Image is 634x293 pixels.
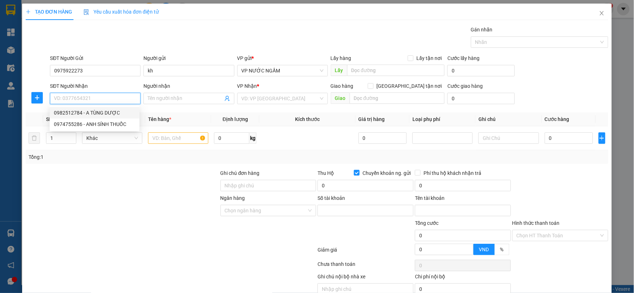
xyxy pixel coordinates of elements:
span: Tên hàng [148,116,171,122]
span: Giao hàng [331,83,354,89]
input: Ghi chú đơn hàng [220,180,316,191]
span: Giao [331,92,350,104]
button: plus [599,132,605,144]
span: SL [46,116,52,122]
label: Số tài khoản [318,195,345,201]
div: SĐT Người Gửi [50,54,141,62]
input: VD: Bàn, Ghế [148,132,208,144]
span: user-add [224,96,230,101]
div: 0982512784 - A TÙNG DƯỢC [50,107,140,118]
span: Thu Hộ [318,170,334,176]
div: 0974755286 - ANH SÍNH THUỐC [54,120,135,128]
div: Người nhận [143,82,234,90]
span: VND [479,247,489,252]
div: Người gửi [143,54,234,62]
div: 0974755286 - ANH SÍNH THUỐC [50,118,140,130]
span: plus [599,135,605,141]
label: Hình thức thanh toán [512,220,560,226]
div: Giảm giá [317,246,414,258]
span: TẠO ĐƠN HÀNG [26,9,72,15]
div: VP gửi [237,54,328,62]
div: Chưa thanh toán [317,260,414,273]
span: Chuyển khoản ng. gửi [360,169,414,177]
button: plus [31,92,43,103]
input: Dọc đường [350,92,445,104]
img: logo [4,39,11,74]
input: Tên tài khoản [415,205,511,216]
span: Định lượng [223,116,248,122]
span: Kích thước [295,116,320,122]
div: 0982512784 - A TÙNG DƯỢC [54,109,135,117]
span: Lấy [331,65,347,76]
span: Cước hàng [545,116,569,122]
div: Ghi chú nội bộ nhà xe [318,273,414,283]
span: plus [26,9,31,14]
button: delete [29,132,40,144]
img: icon [83,9,89,15]
th: Ghi chú [476,112,542,126]
input: Dọc đường [347,65,445,76]
th: Loại phụ phí [410,112,476,126]
span: [GEOGRAPHIC_DATA] tận nơi [374,82,445,90]
div: Chi phí nội bộ [415,273,511,283]
span: VP Nhận [237,83,257,89]
span: kg [249,132,257,144]
span: % [500,247,504,252]
span: Giá trị hàng [359,116,385,122]
input: Ghi Chú [478,132,539,144]
span: VP NƯỚC NGẦM [242,65,324,76]
label: Gán nhãn [471,27,493,32]
span: [GEOGRAPHIC_DATA], [GEOGRAPHIC_DATA] ↔ [GEOGRAPHIC_DATA] [13,30,66,55]
span: Yêu cầu xuất hóa đơn điện tử [83,9,159,15]
span: close [599,10,605,16]
label: Ghi chú đơn hàng [220,170,260,176]
div: Tổng: 1 [29,153,245,161]
label: Ngân hàng [220,195,245,201]
span: Lấy hàng [331,55,351,61]
span: Lấy tận nơi [414,54,445,62]
div: SĐT Người Nhận [50,82,141,90]
span: Khác [86,133,138,143]
span: plus [32,95,42,101]
input: Số tài khoản [318,205,414,216]
span: Tổng cước [415,220,438,226]
span: Phí thu hộ khách nhận trả [421,169,484,177]
input: Ngân hàng [225,205,307,216]
label: Tên tài khoản [415,195,445,201]
strong: CHUYỂN PHÁT NHANH AN PHÚ QUÝ [14,6,65,29]
label: Cước lấy hàng [447,55,480,61]
input: 0 [359,132,407,144]
input: Cước lấy hàng [447,65,515,76]
label: Cước giao hàng [447,83,483,89]
input: Cước giao hàng [447,93,515,104]
button: Close [592,4,612,24]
